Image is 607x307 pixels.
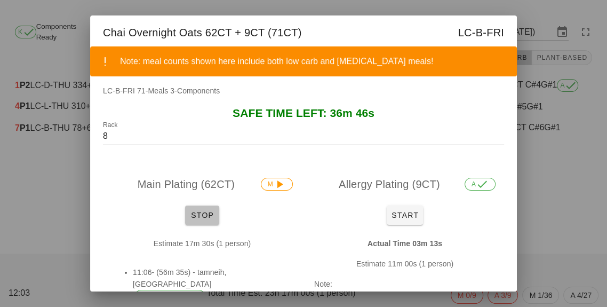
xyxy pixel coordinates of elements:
span: M [268,178,286,190]
p: Estimate 17m 30s (1 person) [111,238,293,249]
p: Actual Time 03m 13s [314,238,496,249]
span: SAFE TIME LEFT: 36m 46s [233,107,374,119]
span: Start [391,211,419,219]
span: Currently Working [140,290,200,306]
p: Note: [314,278,496,290]
div: Main Plating (62CT) [103,167,301,201]
li: 11:06- (56m 35s) - tamneih, [GEOGRAPHIC_DATA] [133,266,284,307]
div: Allergy Plating (9CT) [306,167,504,201]
button: Start [387,206,423,225]
div: Chai Overnight Oats 62CT + 9CT (71CT) [90,15,517,46]
div: Note: meal counts shown here include both low carb and [MEDICAL_DATA] meals! [120,55,508,68]
button: Stop [185,206,219,225]
div: LC-B-FRI 71-Meals 3-Components [90,85,517,107]
p: Estimate 11m 00s (1 person) [314,258,496,270]
span: LC-B-FRI [458,24,504,41]
span: A [472,178,489,190]
label: Rack [103,121,117,129]
span: Stop [189,211,215,219]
